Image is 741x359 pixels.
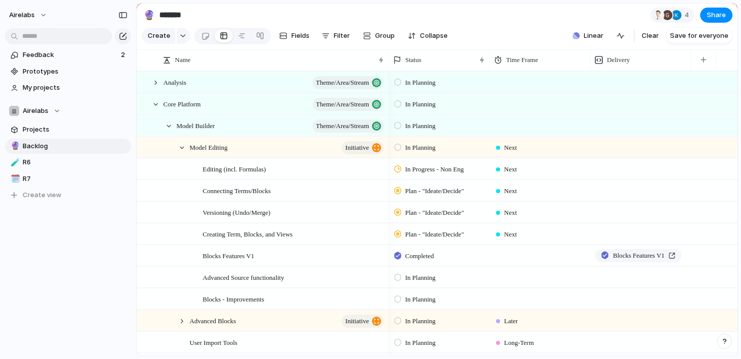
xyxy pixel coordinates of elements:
[175,55,191,65] span: Name
[5,64,131,79] a: Prototypes
[11,157,18,168] div: 🧪
[345,314,369,328] span: initiative
[203,163,266,174] span: Editing (incl. Formulas)
[9,141,19,151] button: 🔮
[405,143,436,153] span: In Planning
[405,316,436,326] span: In Planning
[334,31,350,41] span: Filter
[504,186,517,196] span: Next
[5,47,131,63] a: Feedback2
[358,28,400,44] button: Group
[163,76,187,88] span: Analysis
[9,174,19,184] button: 🗓️
[144,8,155,22] div: 🔮
[504,143,517,153] span: Next
[23,125,128,135] span: Projects
[163,98,201,109] span: Core Platform
[405,338,436,348] span: In Planning
[313,119,384,133] button: Theme/Area/Stream
[5,188,131,203] button: Create view
[613,251,664,261] span: Blocks Features V1
[142,28,175,44] button: Create
[23,190,61,200] span: Create view
[148,31,170,41] span: Create
[405,229,464,240] span: Plan - "Ideate/Decide"
[504,316,518,326] span: Later
[313,98,384,111] button: Theme/Area/Stream
[405,121,436,131] span: In Planning
[5,139,131,154] a: 🔮Backlog
[316,97,369,111] span: Theme/Area/Stream
[23,50,118,60] span: Feedback
[405,208,464,218] span: Plan - "Ideate/Decide"
[595,249,682,262] a: Blocks Features V1
[504,164,517,174] span: Next
[23,141,128,151] span: Backlog
[5,7,52,23] button: airelabs
[5,103,131,118] button: Airelabs
[5,155,131,170] a: 🧪R6
[405,186,464,196] span: Plan - "Ideate/Decide"
[666,28,732,44] button: Save for everyone
[405,78,436,88] span: In Planning
[345,141,369,155] span: initiative
[275,28,314,44] button: Fields
[569,28,607,43] button: Linear
[11,173,18,185] div: 🗓️
[504,229,517,240] span: Next
[9,10,35,20] span: airelabs
[670,31,728,41] span: Save for everyone
[291,31,310,41] span: Fields
[405,55,421,65] span: Status
[642,31,659,41] span: Clear
[638,28,663,44] button: Clear
[375,31,395,41] span: Group
[405,273,436,283] span: In Planning
[404,28,452,44] button: Collapse
[700,8,732,23] button: Share
[190,141,227,153] span: Model Editing
[504,338,534,348] span: Long-Term
[121,50,127,60] span: 2
[405,251,434,261] span: Completed
[203,185,271,196] span: Connecting Terms/Blocks
[405,294,436,305] span: In Planning
[607,55,630,65] span: Delivery
[11,140,18,152] div: 🔮
[342,315,384,328] button: initiative
[316,76,369,90] span: Theme/Area/Stream
[685,10,692,20] span: 4
[504,208,517,218] span: Next
[203,206,270,218] span: Versioning (Undo/Merge)
[316,119,369,133] span: Theme/Area/Stream
[5,122,131,137] a: Projects
[584,31,603,41] span: Linear
[405,99,436,109] span: In Planning
[707,10,726,20] span: Share
[318,28,354,44] button: Filter
[23,157,128,167] span: R6
[203,250,254,261] span: Blocks Features V1
[506,55,538,65] span: Time Frame
[190,336,237,348] span: User Import Tools
[141,7,157,23] button: 🔮
[203,293,264,305] span: Blocks - Improvements
[9,157,19,167] button: 🧪
[420,31,448,41] span: Collapse
[23,83,128,93] span: My projects
[176,119,215,131] span: Model Builder
[190,315,236,326] span: Advanced Blocks
[342,141,384,154] button: initiative
[313,76,384,89] button: Theme/Area/Stream
[203,271,284,283] span: Advanced Source functionality
[23,106,48,116] span: Airelabs
[23,67,128,77] span: Prototypes
[203,228,292,240] span: Creating Term, Blocks, and Views
[405,164,464,174] span: In Progress - Non Eng
[5,80,131,95] a: My projects
[23,174,128,184] span: R7
[5,171,131,187] a: 🗓️R7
